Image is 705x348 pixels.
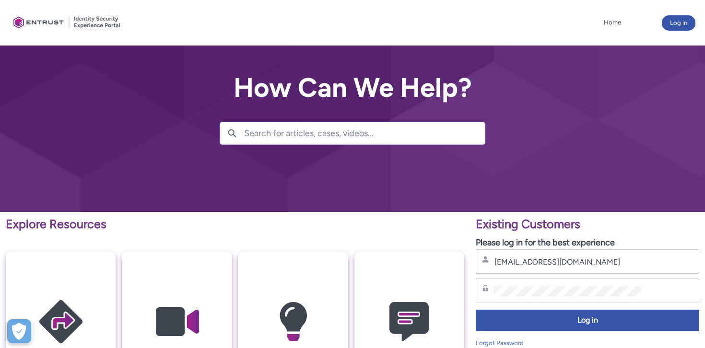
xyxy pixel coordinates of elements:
button: Search [220,122,244,144]
input: Username [493,257,641,267]
a: Home [601,15,623,30]
div: Cookie Preferences [7,319,31,343]
button: Log in [662,15,695,31]
a: Forgot Password [476,339,524,347]
p: Existing Customers [476,215,699,233]
button: Log in [476,310,699,331]
p: Please log in for the best experience [476,236,699,249]
input: Search for articles, cases, videos... [244,122,485,144]
p: Explore Resources [6,215,464,233]
button: Open Preferences [7,319,31,343]
h2: How Can We Help? [220,73,485,103]
span: Log in [482,315,693,326]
